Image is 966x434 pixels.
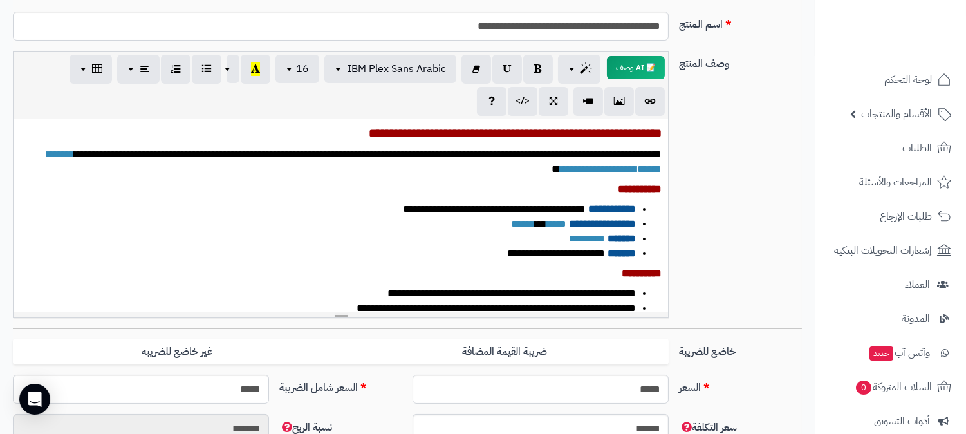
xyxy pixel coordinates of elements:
span: العملاء [905,276,930,294]
span: الطلبات [902,139,932,157]
a: طلبات الإرجاع [823,201,958,232]
a: الطلبات [823,133,958,164]
span: طلبات الإرجاع [880,207,932,225]
button: 📝 AI وصف [607,56,665,79]
a: المراجعات والأسئلة [823,167,958,198]
span: لوحة التحكم [884,71,932,89]
label: وصف المنتج [674,51,807,71]
span: السلات المتروكة [855,378,932,396]
span: 0 [856,381,871,395]
span: المراجعات والأسئلة [859,173,932,191]
label: خاضع للضريبة [674,339,807,359]
a: المدونة [823,303,958,334]
span: أدوات التسويق [874,412,930,430]
div: Open Intercom Messenger [19,384,50,415]
label: ضريبة القيمة المضافة [341,339,669,365]
button: 16 [275,55,319,83]
label: السعر شامل الضريبة [274,375,407,395]
a: السلات المتروكة0 [823,372,958,402]
span: 16 [296,61,309,77]
span: الأقسام والمنتجات [861,105,932,123]
a: إشعارات التحويلات البنكية [823,235,958,266]
label: غير خاضع للضريبه [13,339,340,365]
a: العملاء [823,269,958,300]
span: جديد [869,346,893,361]
label: السعر [674,375,807,395]
span: وآتس آب [868,344,930,362]
span: IBM Plex Sans Arabic [348,61,446,77]
span: إشعارات التحويلات البنكية [834,241,932,259]
a: لوحة التحكم [823,64,958,95]
img: logo-2.png [878,35,954,62]
button: IBM Plex Sans Arabic [324,55,456,83]
span: المدونة [902,310,930,328]
a: وآتس آبجديد [823,337,958,368]
label: اسم المنتج [674,12,807,32]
